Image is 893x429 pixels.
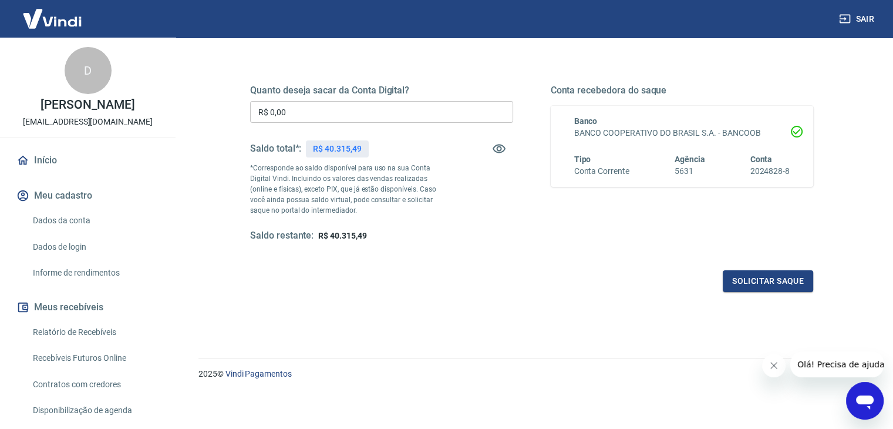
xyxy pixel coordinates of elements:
[28,320,161,344] a: Relatório de Recebíveis
[574,127,790,139] h6: BANCO COOPERATIVO DO BRASIL S.A. - BANCOOB
[846,382,884,420] iframe: Botão para abrir a janela de mensagens
[551,85,814,96] h5: Conta recebedora do saque
[313,143,361,155] p: R$ 40.315,49
[574,116,598,126] span: Banco
[14,294,161,320] button: Meus recebíveis
[723,270,813,292] button: Solicitar saque
[574,165,629,177] h6: Conta Corrente
[23,116,153,128] p: [EMAIL_ADDRESS][DOMAIN_NAME]
[250,143,301,155] h5: Saldo total*:
[28,261,161,285] a: Informe de rendimentos
[28,209,161,233] a: Dados da conta
[250,230,314,242] h5: Saldo restante:
[14,148,161,173] a: Início
[198,368,865,380] p: 2025 ©
[14,183,161,209] button: Meu cadastro
[14,1,90,36] img: Vindi
[28,235,161,259] a: Dados de login
[28,398,161,423] a: Disponibilização de agenda
[41,99,134,111] p: [PERSON_NAME]
[837,8,879,30] button: Sair
[750,155,772,164] span: Conta
[750,165,790,177] h6: 2024828-8
[675,165,705,177] h6: 5631
[225,369,292,378] a: Vindi Pagamentos
[7,8,99,18] span: Olá! Precisa de ajuda?
[675,155,705,164] span: Agência
[762,354,786,377] iframe: Fechar mensagem
[250,163,447,216] p: *Corresponde ao saldo disponível para uso na sua Conta Digital Vindi. Incluindo os valores das ve...
[250,85,513,96] h5: Quanto deseja sacar da Conta Digital?
[574,155,591,164] span: Tipo
[65,47,112,94] div: D
[318,231,366,240] span: R$ 40.315,49
[790,351,884,377] iframe: Mensagem da empresa
[28,346,161,370] a: Recebíveis Futuros Online
[28,373,161,397] a: Contratos com credores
